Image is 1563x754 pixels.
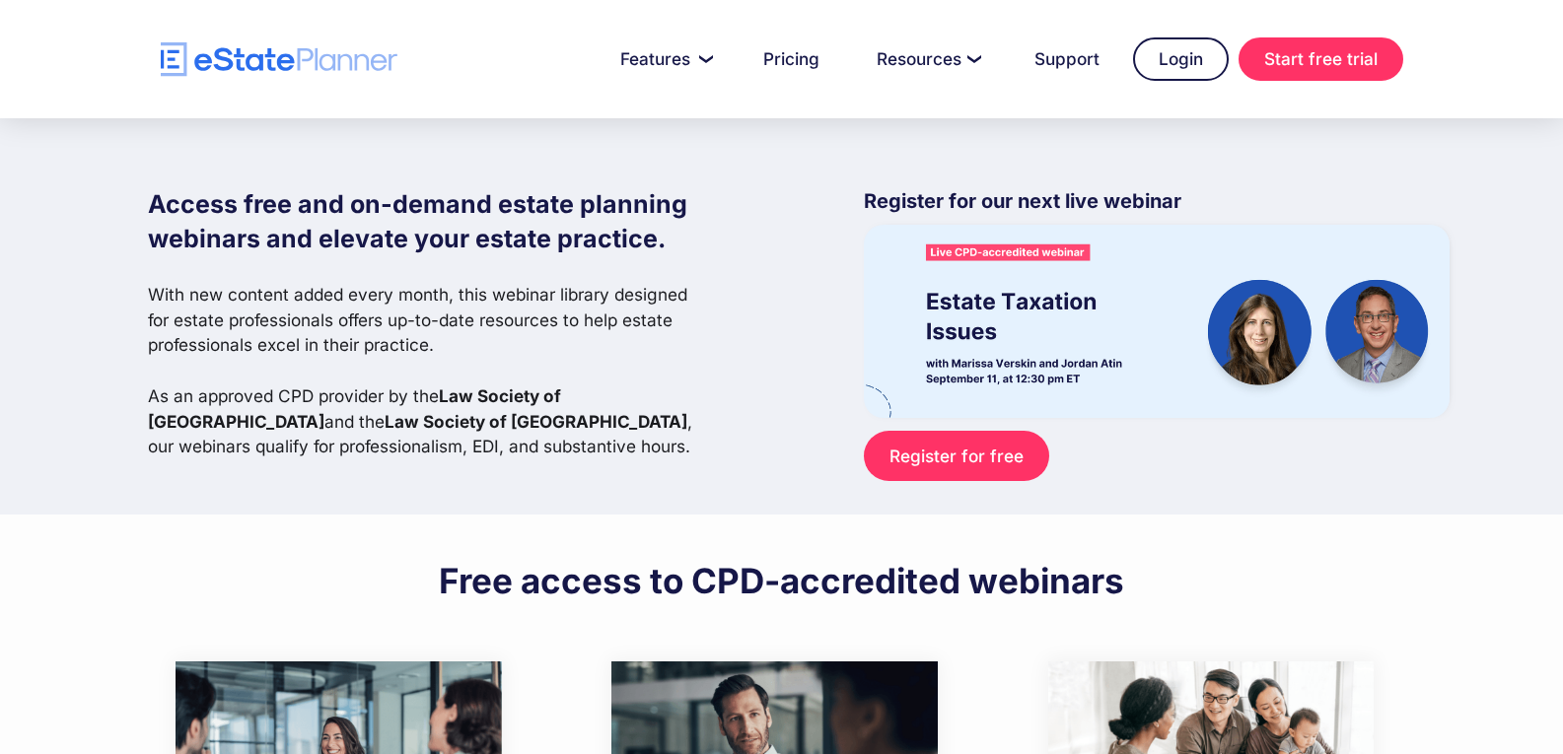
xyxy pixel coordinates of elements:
[864,225,1450,417] img: eState Academy webinar
[597,39,730,79] a: Features
[1011,39,1123,79] a: Support
[439,559,1124,602] h2: Free access to CPD-accredited webinars
[740,39,843,79] a: Pricing
[161,42,397,77] a: home
[1133,37,1229,81] a: Login
[864,431,1048,481] a: Register for free
[148,385,561,432] strong: Law Society of [GEOGRAPHIC_DATA]
[864,187,1450,225] p: Register for our next live webinar
[385,411,687,432] strong: Law Society of [GEOGRAPHIC_DATA]
[148,282,708,459] p: With new content added every month, this webinar library designed for estate professionals offers...
[1239,37,1403,81] a: Start free trial
[148,187,708,256] h1: Access free and on-demand estate planning webinars and elevate your estate practice.
[853,39,1001,79] a: Resources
